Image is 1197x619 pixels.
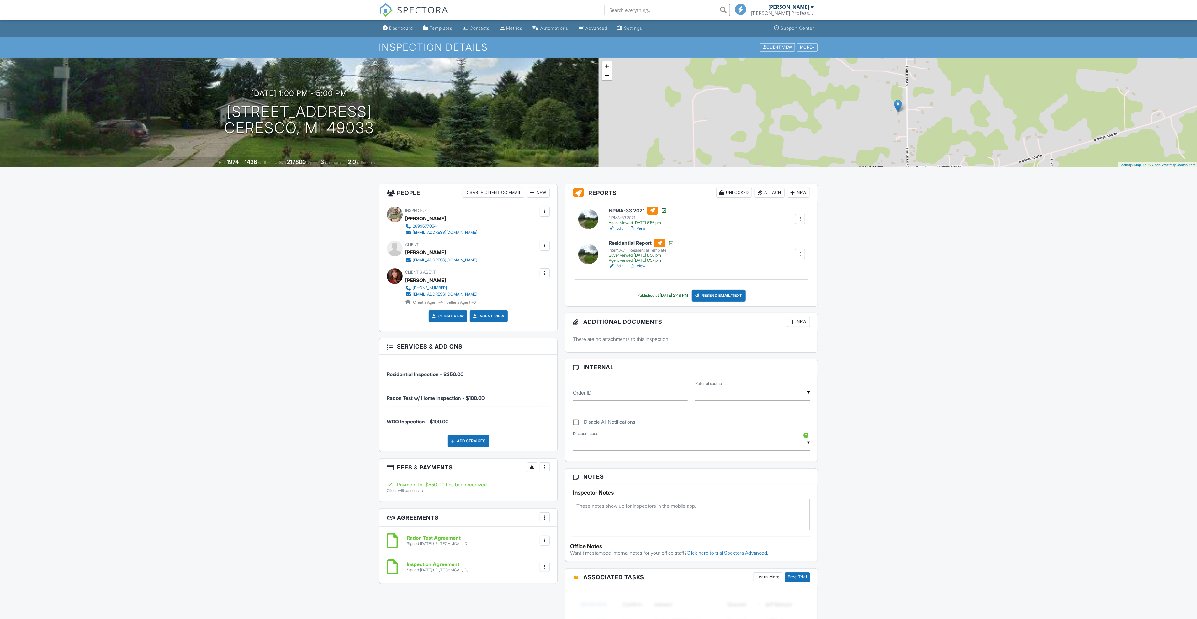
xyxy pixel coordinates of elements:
span: Client [405,242,419,247]
a: [PHONE_NUMBER] [405,285,478,291]
h6: Inspection Agreement [407,562,470,567]
span: Lot Size [273,160,286,165]
div: 1974 [227,159,239,165]
div: New [527,188,550,198]
a: [EMAIL_ADDRESS][DOMAIN_NAME] [405,229,478,236]
div: Metrics [506,25,523,31]
li: Service: Radon Test w/ Home Inspection [387,383,550,407]
a: View [629,263,645,269]
div: New [787,188,810,198]
div: [PERSON_NAME] [405,248,446,257]
span: SPECTORA [397,3,449,16]
h3: Agreements [379,509,557,527]
a: Client View [760,45,797,49]
a: Free Trial [785,572,810,582]
strong: 0 [474,300,476,305]
span: Built [219,160,226,165]
div: Buyer viewed [DATE] 8:56 pm [609,253,674,258]
div: InterNACHI Residential Template [609,248,674,253]
div: [EMAIL_ADDRESS][DOMAIN_NAME] [413,230,478,235]
div: Resend Email/Text [692,290,746,302]
a: © OpenStreetMap contributors [1149,163,1195,167]
a: NPMA-33 2021 NPMA-33 2021 Agent viewed [DATE] 6:56 pm [609,207,667,225]
a: [PERSON_NAME] [405,275,446,285]
div: New [787,317,810,327]
h3: Notes [565,469,818,485]
div: Contacts [470,25,490,31]
span: sq.ft. [307,160,315,165]
input: Search everything... [605,4,730,16]
div: Templates [430,25,453,31]
a: [EMAIL_ADDRESS][DOMAIN_NAME] [405,291,478,297]
a: Inspection Agreement Signed [DATE] (IP [TECHNICAL_ID]) [407,562,470,573]
span: Inspector [405,208,427,213]
a: Click here to trial Spectora Advanced. [687,550,768,556]
span: sq. ft. [258,160,267,165]
span: Radon Test w/ Home Inspection - $100.00 [387,395,485,401]
span: Associated Tasks [583,573,644,581]
a: Edit [609,263,623,269]
a: Dashboard [380,23,416,34]
h6: Residential Report [609,239,674,247]
div: Agent viewed [DATE] 6:56 pm [609,220,667,225]
div: [PERSON_NAME] [405,214,446,223]
a: [EMAIL_ADDRESS][DOMAIN_NAME] [405,257,478,263]
p: Client will pay onsite [387,488,550,493]
a: Learn More [754,572,782,582]
div: Conrad Professional Inspection Services LLC [751,10,814,16]
div: Dashboard [389,25,413,31]
li: Service: Residential Inspection [387,359,550,383]
a: Edit [609,225,623,232]
div: Support Center [781,25,814,31]
span: Seller's Agent - [447,300,476,305]
a: Contacts [460,23,492,34]
label: Order ID [573,389,591,396]
a: © MapTiler [1131,163,1148,167]
h6: NPMA-33 2021 [609,207,667,215]
div: Disable Client CC Email [463,188,524,198]
strong: 4 [441,300,443,305]
div: | [1118,162,1197,168]
img: The Best Home Inspection Software - Spectora [379,3,393,17]
span: bathrooms [357,160,375,165]
div: 2.0 [348,159,356,165]
a: Agent View [472,313,504,319]
a: Settings [615,23,645,34]
h3: [DATE] 1:00 pm - 5:00 pm [251,89,347,97]
h6: Radon Test Agreement [407,535,470,541]
div: Signed [DATE] (IP [TECHNICAL_ID]) [407,541,470,546]
a: 2699677054 [405,223,478,229]
span: Residential Inspection - $350.00 [387,371,464,377]
div: Agent viewed [DATE] 6:57 pm [609,258,674,263]
a: Automations (Basic) [530,23,571,34]
li: Service: WDO Inspection [387,407,550,430]
div: [EMAIL_ADDRESS][DOMAIN_NAME] [413,258,478,263]
p: Want timestamped internal notes for your office staff? [570,549,813,556]
a: Leaflet [1120,163,1130,167]
div: Settings [624,25,643,31]
div: Automations [541,25,569,31]
div: [EMAIL_ADDRESS][DOMAIN_NAME] [413,292,478,297]
div: More [797,43,818,51]
a: SPECTORA [379,8,449,22]
div: Published at [DATE] 2:48 PM [637,293,688,298]
span: bedrooms [325,160,342,165]
label: Discount code [573,431,598,437]
h5: Inspector Notes [573,490,810,496]
div: [PHONE_NUMBER] [413,286,447,291]
h3: Services & Add ons [379,338,557,355]
div: 1436 [245,159,257,165]
h1: Inspection Details [379,42,818,53]
div: Office Notes [570,543,813,549]
div: Client View [760,43,795,51]
label: Disable All Notifications [573,419,635,427]
a: Zoom out [602,71,612,80]
h3: Additional Documents [565,313,818,331]
div: 2699677054 [413,224,437,229]
a: View [629,225,645,232]
a: Advanced [576,23,610,34]
span: Client's Agent - [413,300,444,305]
div: Signed [DATE] (IP [TECHNICAL_ID]) [407,568,470,573]
a: Radon Test Agreement Signed [DATE] (IP [TECHNICAL_ID]) [407,535,470,546]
